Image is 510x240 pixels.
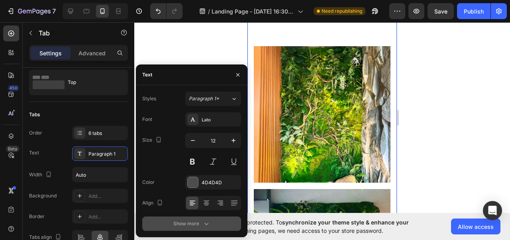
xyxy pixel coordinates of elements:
[142,198,165,209] div: Align
[428,3,454,19] button: Save
[39,49,62,57] p: Settings
[247,22,397,213] iframe: Design area
[185,218,440,235] span: Your page is password protected. To when designing pages, we need access to your store password.
[142,179,155,186] div: Color
[208,7,210,16] span: /
[457,3,490,19] button: Publish
[52,6,56,16] p: 7
[3,3,59,19] button: 7
[88,213,126,220] div: Add...
[88,150,126,158] div: Paragraph 1
[73,168,127,182] input: Auto
[464,7,484,16] div: Publish
[483,201,502,220] div: Open Intercom Messenger
[88,130,126,137] div: 6 tabs
[29,149,39,156] div: Text
[202,179,239,186] div: 4D4D4D
[29,192,57,199] div: Background
[189,95,219,102] span: Paragraph 1*
[29,213,45,220] div: Border
[434,8,447,15] span: Save
[29,111,40,118] div: Tabs
[88,193,126,200] div: Add...
[68,73,116,92] div: Top
[142,95,156,102] div: Styles
[142,135,163,146] div: Size
[458,222,494,231] span: Allow access
[451,219,500,234] button: Allow access
[29,170,53,180] div: Width
[78,49,106,57] p: Advanced
[202,116,239,123] div: Lato
[212,7,294,16] span: Landing Page - [DATE] 16:30:17
[150,3,182,19] div: Undo/Redo
[6,146,19,152] div: Beta
[29,129,42,137] div: Order
[185,219,409,234] span: synchronize your theme style & enhance your experience
[173,220,210,228] div: Show more
[39,28,106,38] p: Tab
[142,217,241,231] button: Show more
[142,116,152,123] div: Font
[142,71,152,78] div: Text
[185,92,241,106] button: Paragraph 1*
[8,85,19,91] div: 450
[322,8,362,15] span: Need republishing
